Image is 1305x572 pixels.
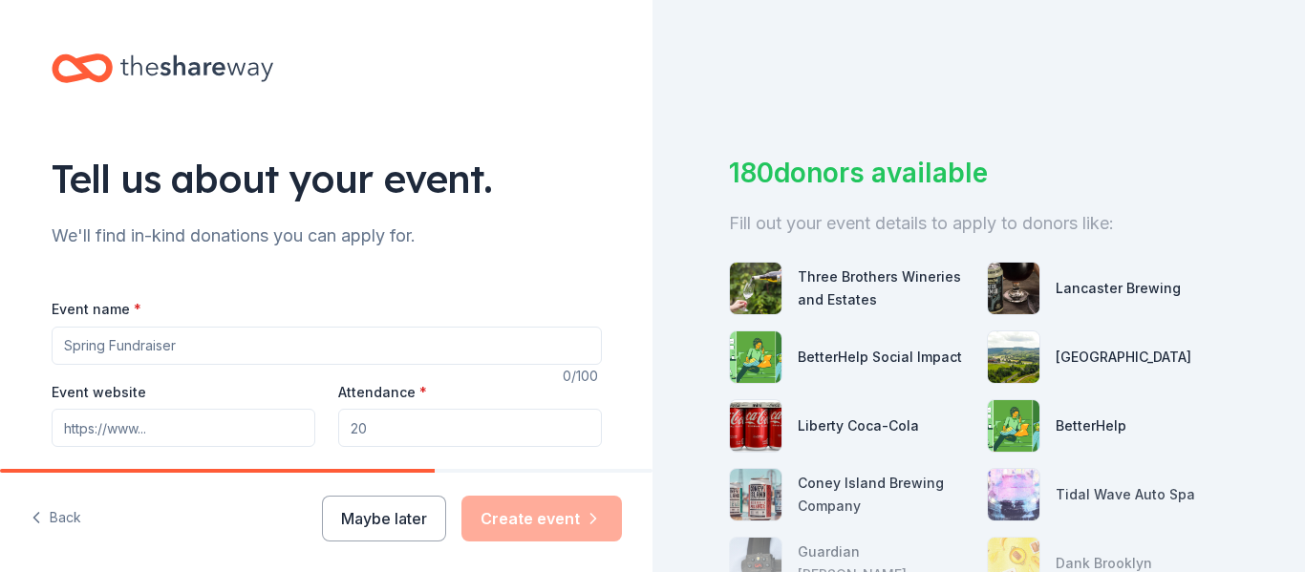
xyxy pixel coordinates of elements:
[52,300,141,319] label: Event name
[729,208,1229,239] div: Fill out your event details to apply to donors like:
[988,263,1039,314] img: photo for Lancaster Brewing
[52,152,602,205] div: Tell us about your event.
[52,383,146,402] label: Event website
[988,400,1039,452] img: photo for BetterHelp
[729,153,1229,193] div: 180 donors available
[338,383,427,402] label: Attendance
[52,465,315,484] label: Date
[338,465,408,484] label: ZIP code
[563,365,602,388] div: 0 /100
[798,265,972,311] div: Three Brothers Wineries and Estates
[52,409,315,447] input: https://www...
[322,496,446,541] button: Maybe later
[988,331,1039,383] img: photo for Greek Peak Mountain Resort
[730,331,781,383] img: photo for BetterHelp Social Impact
[338,409,602,447] input: 20
[31,498,81,539] button: Back
[1056,414,1126,437] div: BetterHelp
[1056,346,1191,369] div: [GEOGRAPHIC_DATA]
[52,327,602,365] input: Spring Fundraiser
[730,400,781,452] img: photo for Liberty Coca-Cola
[798,414,919,437] div: Liberty Coca-Cola
[730,263,781,314] img: photo for Three Brothers Wineries and Estates
[1056,277,1181,300] div: Lancaster Brewing
[798,346,962,369] div: BetterHelp Social Impact
[52,221,602,251] div: We'll find in-kind donations you can apply for.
